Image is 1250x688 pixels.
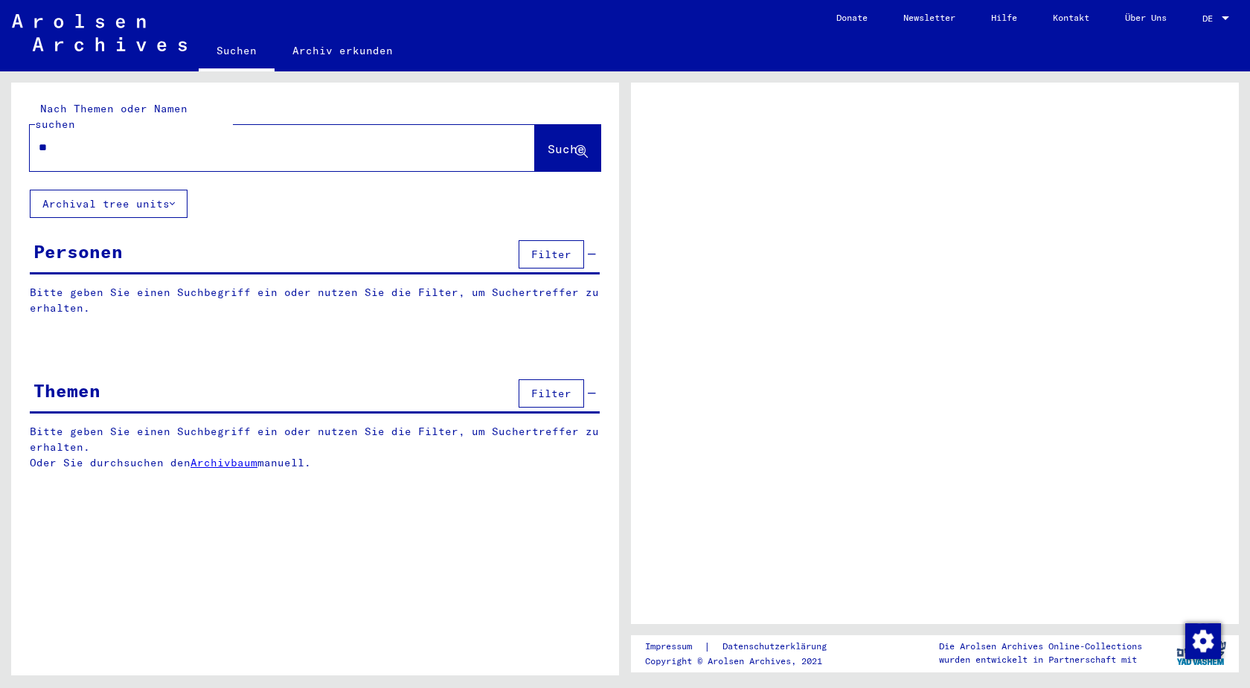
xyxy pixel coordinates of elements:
span: DE [1202,13,1219,24]
span: Filter [531,248,571,261]
img: Zustimmung ändern [1185,623,1221,659]
img: Arolsen_neg.svg [12,14,187,51]
p: Copyright © Arolsen Archives, 2021 [645,655,844,668]
div: Themen [33,377,100,404]
a: Impressum [645,639,704,655]
a: Archivbaum [190,456,257,469]
img: yv_logo.png [1173,634,1229,672]
a: Archiv erkunden [275,33,411,68]
a: Datenschutzerklärung [711,639,844,655]
button: Filter [519,240,584,269]
div: | [645,639,844,655]
p: Bitte geben Sie einen Suchbegriff ein oder nutzen Sie die Filter, um Suchertreffer zu erhalten. O... [30,424,600,471]
span: Filter [531,387,571,400]
div: Personen [33,238,123,265]
button: Suche [535,125,600,171]
p: wurden entwickelt in Partnerschaft mit [939,653,1142,666]
span: Suche [548,141,585,156]
a: Suchen [199,33,275,71]
p: Bitte geben Sie einen Suchbegriff ein oder nutzen Sie die Filter, um Suchertreffer zu erhalten. [30,285,600,316]
p: Die Arolsen Archives Online-Collections [939,640,1142,653]
button: Archival tree units [30,190,187,218]
mat-label: Nach Themen oder Namen suchen [35,102,187,131]
div: Zustimmung ändern [1185,623,1220,658]
button: Filter [519,379,584,408]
